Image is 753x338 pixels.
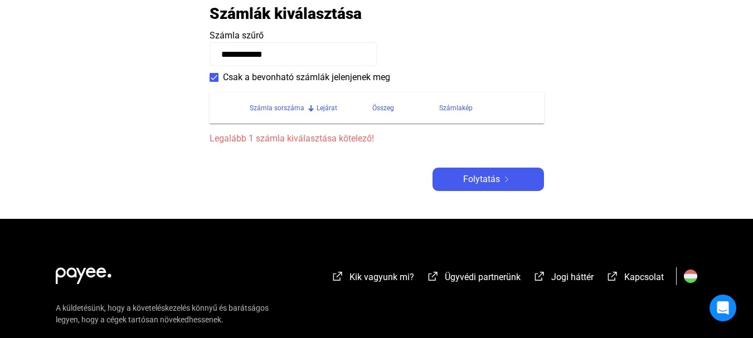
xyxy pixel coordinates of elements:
[250,101,317,115] div: Számla sorszáma
[56,261,111,284] img: white-payee-white-dot.svg
[250,101,304,115] div: Számla sorszáma
[210,132,544,145] span: Legalább 1 számla kiválasztása kötelező!
[372,101,439,115] div: Összeg
[445,272,521,282] span: Ügyvédi partnerünk
[606,273,664,284] a: external-link-whiteKapcsolat
[223,71,390,84] span: Csak a bevonható számlák jelenjenek meg
[433,168,544,191] button: Folytatásarrow-right-white
[331,271,344,282] img: external-link-white
[372,101,394,115] div: Összeg
[551,272,594,282] span: Jogi háttér
[439,101,531,115] div: Számlakép
[606,271,619,282] img: external-link-white
[624,272,664,282] span: Kapcsolat
[439,101,473,115] div: Számlakép
[349,272,414,282] span: Kik vagyunk mi?
[426,271,440,282] img: external-link-white
[317,101,372,115] div: Lejárat
[533,271,546,282] img: external-link-white
[426,273,521,284] a: external-link-whiteÜgyvédi partnerünk
[331,273,414,284] a: external-link-whiteKik vagyunk mi?
[710,295,736,321] div: Open Intercom Messenger
[210,30,264,41] span: Számla szűrő
[317,101,337,115] div: Lejárat
[463,173,500,186] span: Folytatás
[684,270,697,283] img: HU.svg
[533,273,594,284] a: external-link-whiteJogi háttér
[210,4,362,23] h2: Számlák kiválasztása
[500,177,513,182] img: arrow-right-white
